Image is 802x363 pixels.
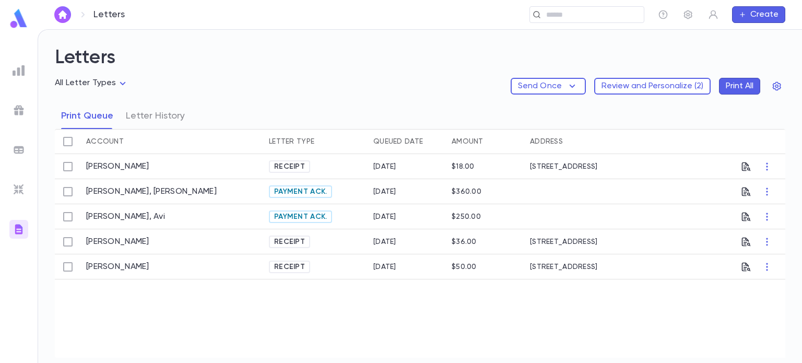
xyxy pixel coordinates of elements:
button: Print Queue [61,103,113,129]
div: [STREET_ADDRESS] [525,229,707,254]
div: Letter Type [264,129,368,154]
div: Address [525,129,707,154]
span: Receipt [270,263,309,271]
p: Letters [93,9,125,20]
button: Review and Personalize (2) [594,78,711,95]
button: Send Once [511,78,586,95]
div: Account [86,129,124,154]
div: $18.00 [452,162,475,171]
span: Payment Ack. [270,188,331,196]
a: [PERSON_NAME] [86,262,149,272]
div: [STREET_ADDRESS] [525,254,707,279]
button: Preview [741,183,751,200]
p: Send Once [518,81,562,91]
span: Receipt [270,162,309,171]
div: Queued Date [373,129,423,154]
div: 8/4/2025 [373,263,396,271]
img: imports_grey.530a8a0e642e233f2baf0ef88e8c9fcb.svg [13,183,25,196]
div: [STREET_ADDRESS] [525,154,707,179]
button: Preview [741,233,751,250]
span: All Letter Types [55,79,116,87]
img: letters_gradient.3eab1cb48f695cfc331407e3924562ea.svg [13,223,25,236]
button: Print All [719,78,760,95]
button: Preview [741,259,751,275]
img: campaigns_grey.99e729a5f7ee94e3726e6486bddda8f1.svg [13,104,25,116]
div: $36.00 [452,238,477,246]
div: 8/4/2025 [373,213,396,221]
span: Receipt [270,238,309,246]
div: 8/4/2025 [373,188,396,196]
h2: Letters [55,46,785,78]
span: Payment Ack. [270,213,331,221]
a: [PERSON_NAME], Avi [86,212,165,222]
img: reports_grey.c525e4749d1bce6a11f5fe2a8de1b229.svg [13,64,25,77]
div: Address [530,129,563,154]
button: Letter History [126,103,185,129]
div: Amount [452,129,483,154]
img: logo [8,8,29,29]
img: home_white.a664292cf8c1dea59945f0da9f25487c.svg [56,10,69,19]
div: Amount [446,129,525,154]
button: Preview [741,208,751,225]
a: [PERSON_NAME], [PERSON_NAME] [86,186,217,197]
button: Create [732,6,785,23]
img: batches_grey.339ca447c9d9533ef1741baa751efc33.svg [13,144,25,156]
div: Letter Type [269,129,314,154]
div: $360.00 [452,188,481,196]
div: 8/4/2025 [373,238,396,246]
div: Account [81,129,264,154]
a: [PERSON_NAME] [86,161,149,172]
div: All Letter Types [55,75,129,91]
div: $50.00 [452,263,477,271]
div: 7/31/2025 [373,162,396,171]
div: Queued Date [368,129,446,154]
div: $250.00 [452,213,481,221]
button: Preview [741,158,751,175]
a: [PERSON_NAME] [86,237,149,247]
